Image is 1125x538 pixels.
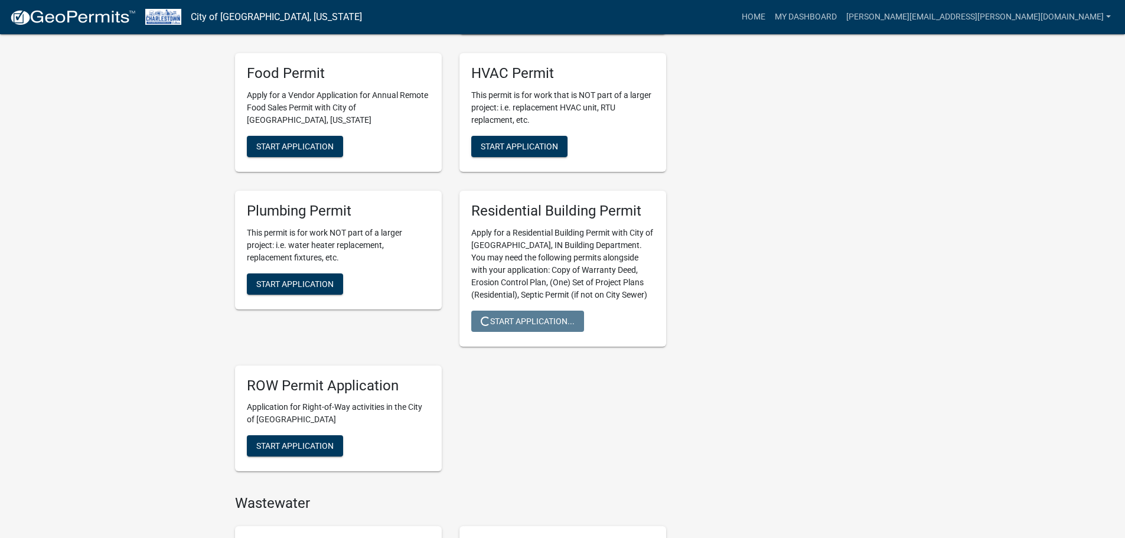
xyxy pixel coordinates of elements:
[247,273,343,295] button: Start Application
[191,7,362,27] a: City of [GEOGRAPHIC_DATA], [US_STATE]
[256,441,334,451] span: Start Application
[145,9,181,25] img: City of Charlestown, Indiana
[247,136,343,157] button: Start Application
[770,6,842,28] a: My Dashboard
[256,279,334,288] span: Start Application
[247,227,430,264] p: This permit is for work NOT part of a larger project: i.e. water heater replacement, replacement ...
[737,6,770,28] a: Home
[471,311,584,332] button: Start Application...
[471,203,654,220] h5: Residential Building Permit
[247,435,343,457] button: Start Application
[247,401,430,426] p: Application for Right-of-Way activities in the City of [GEOGRAPHIC_DATA]
[256,141,334,151] span: Start Application
[247,203,430,220] h5: Plumbing Permit
[247,377,430,394] h5: ROW Permit Application
[235,495,666,512] h4: Wastewater
[481,316,575,325] span: Start Application...
[471,65,654,82] h5: HVAC Permit
[471,136,568,157] button: Start Application
[247,89,430,126] p: Apply for a Vendor Application for Annual Remote Food Sales Permit with City of [GEOGRAPHIC_DATA]...
[471,89,654,126] p: This permit is for work that is NOT part of a larger project: i.e. replacement HVAC unit, RTU rep...
[481,141,558,151] span: Start Application
[842,6,1116,28] a: [PERSON_NAME][EMAIL_ADDRESS][PERSON_NAME][DOMAIN_NAME]
[247,65,430,82] h5: Food Permit
[471,227,654,301] p: Apply for a Residential Building Permit with City of [GEOGRAPHIC_DATA], IN Building Department. Y...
